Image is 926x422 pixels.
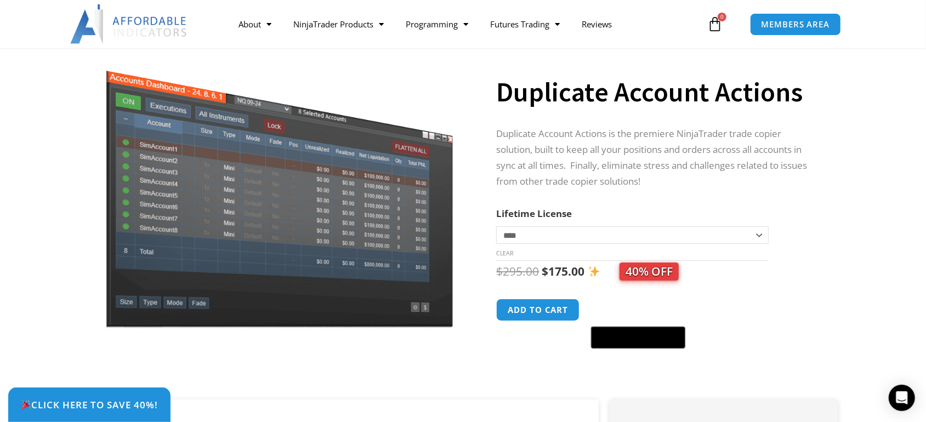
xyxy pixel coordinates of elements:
button: Buy with GPay [591,327,685,349]
bdi: 175.00 [542,264,584,279]
a: Reviews [571,12,623,37]
nav: Menu [228,12,705,37]
span: $ [496,264,503,279]
a: NinjaTrader Products [282,12,395,37]
a: Clear options [496,249,513,257]
p: Duplicate Account Actions is the premiere NinjaTrader trade copier solution, built to keep all yo... [496,126,816,190]
h1: Duplicate Account Actions [496,73,816,111]
a: MEMBERS AREA [750,13,842,36]
span: $ [542,264,548,279]
span: 0 [718,13,726,21]
div: Open Intercom Messenger [889,385,915,411]
span: MEMBERS AREA [762,20,830,28]
a: 0 [691,8,739,40]
a: Programming [395,12,479,37]
bdi: 295.00 [496,264,539,279]
a: About [228,12,282,37]
span: 40% OFF [620,263,679,281]
iframe: Secure express checkout frame [589,297,688,323]
img: ✨ [588,266,600,277]
button: Add to cart [496,299,580,321]
label: Lifetime License [496,207,572,220]
iframe: PayPal Message 1 [496,356,816,365]
a: 🎉Click Here to save 40%! [8,387,171,422]
img: 🎉 [21,400,31,409]
span: Click Here to save 40%! [21,400,158,409]
img: LogoAI | Affordable Indicators – NinjaTrader [70,4,188,44]
a: Futures Trading [479,12,571,37]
